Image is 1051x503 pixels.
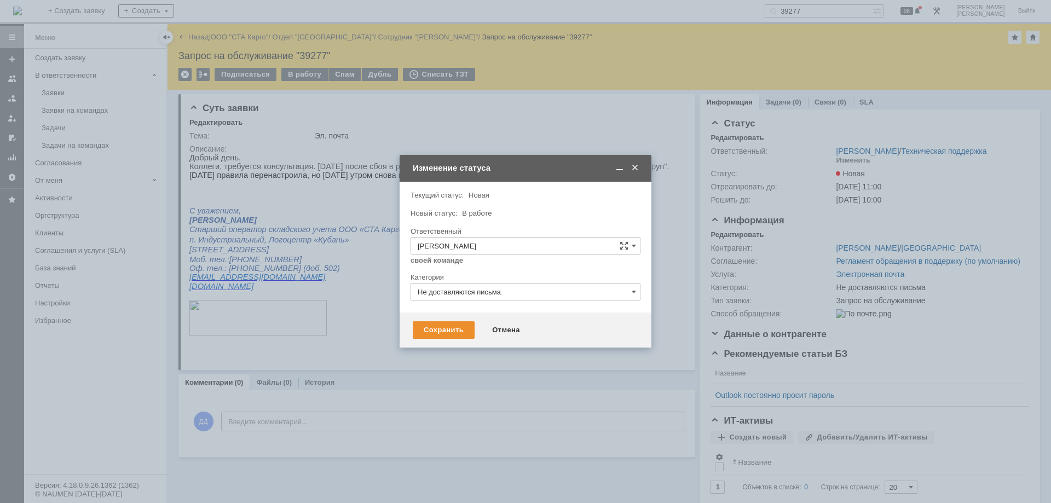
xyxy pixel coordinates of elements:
a: своей команде [411,256,463,265]
span: Свернуть (Ctrl + M) [614,163,625,173]
div: Категория [411,274,638,281]
div: Ответственный [411,228,638,235]
div: Изменение статуса [413,163,640,173]
span: Новая [469,191,489,199]
span: Сложная форма [620,241,628,250]
label: Новый статус: [411,209,458,217]
span: Закрыть [630,163,640,173]
label: Текущий статус: [411,191,464,199]
span: В работе [462,209,492,217]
